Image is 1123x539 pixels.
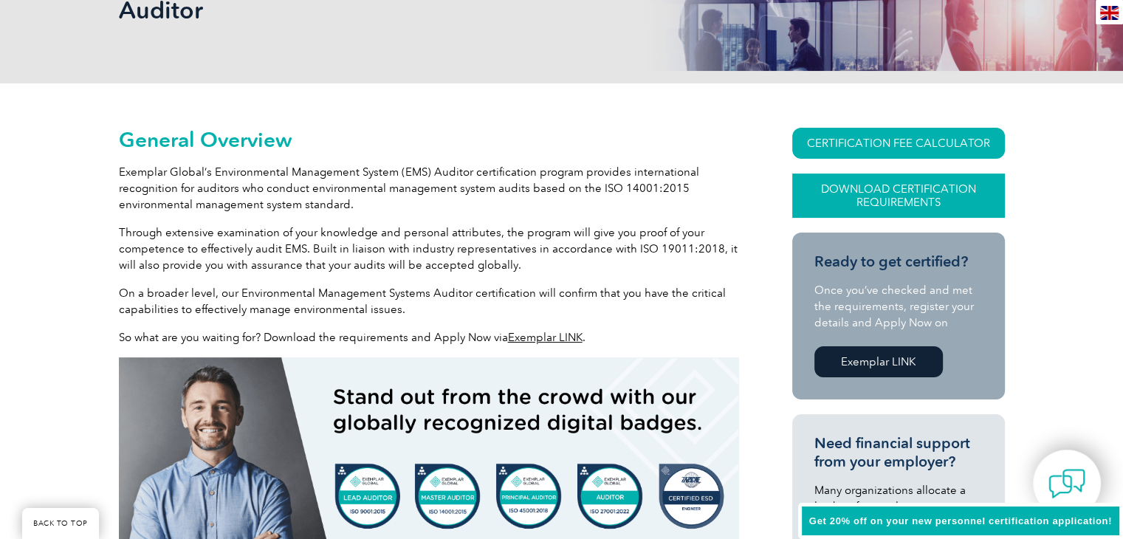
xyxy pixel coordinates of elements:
[119,329,739,346] p: So what are you waiting for? Download the requirements and Apply Now via .
[814,346,943,377] a: Exemplar LINK
[792,174,1005,218] a: Download Certification Requirements
[119,128,739,151] h2: General Overview
[809,515,1112,526] span: Get 20% off on your new personnel certification application!
[814,253,983,271] h3: Ready to get certified?
[119,224,739,273] p: Through extensive examination of your knowledge and personal attributes, the program will give yo...
[1100,6,1119,20] img: en
[814,434,983,471] h3: Need financial support from your employer?
[814,282,983,331] p: Once you’ve checked and met the requirements, register your details and Apply Now on
[792,128,1005,159] a: CERTIFICATION FEE CALCULATOR
[119,285,739,317] p: On a broader level, our Environmental Management Systems Auditor certification will confirm that ...
[119,164,739,213] p: Exemplar Global’s Environmental Management System (EMS) Auditor certification program provides in...
[22,508,99,539] a: BACK TO TOP
[1048,465,1085,502] img: contact-chat.png
[508,331,583,344] a: Exemplar LINK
